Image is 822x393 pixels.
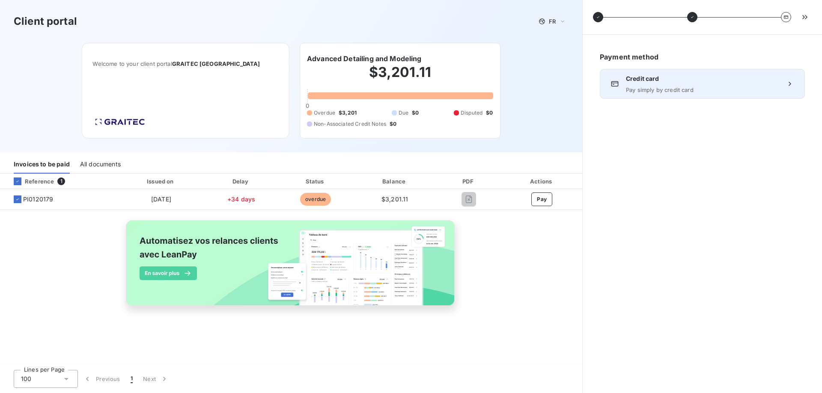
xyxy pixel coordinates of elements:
h6: Advanced Detailing and Modeling [307,53,422,64]
div: Status [280,177,352,186]
div: Issued on [119,177,203,186]
img: banner [118,215,464,320]
h6: Payment method [600,52,805,62]
span: GRAITEC [GEOGRAPHIC_DATA] [172,60,260,67]
div: PDF [438,177,500,186]
span: $0 [486,109,493,117]
span: Welcome to your client portal [92,60,279,67]
span: PI0120179 [23,195,53,204]
span: 1 [131,375,133,383]
span: $3,201.11 [381,195,408,203]
span: Due [399,109,408,117]
div: Delay [207,177,276,186]
div: Reference [7,177,54,185]
span: $3,201 [339,109,357,117]
div: All documents [80,156,121,174]
span: [DATE] [151,195,171,203]
button: Previous [78,370,125,388]
span: 100 [21,375,31,383]
span: Disputed [461,109,482,117]
h3: Client portal [14,14,77,29]
button: Pay [531,192,552,206]
span: +34 days [227,195,255,203]
span: FR [549,18,556,25]
button: 1 [125,370,138,388]
span: Non-Associated Credit Notes [314,120,386,128]
h2: $3,201.11 [307,64,493,89]
span: Pay simply by credit card [626,86,779,93]
span: $0 [390,120,396,128]
span: Credit card [626,74,779,83]
span: overdue [300,193,331,206]
span: 0 [306,102,309,109]
span: $0 [412,109,419,117]
span: 1 [57,177,65,185]
div: Balance [355,177,435,186]
button: Next [138,370,174,388]
img: Company logo [92,116,147,128]
div: Invoices to be paid [14,156,70,174]
div: Actions [503,177,581,186]
span: Overdue [314,109,335,117]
